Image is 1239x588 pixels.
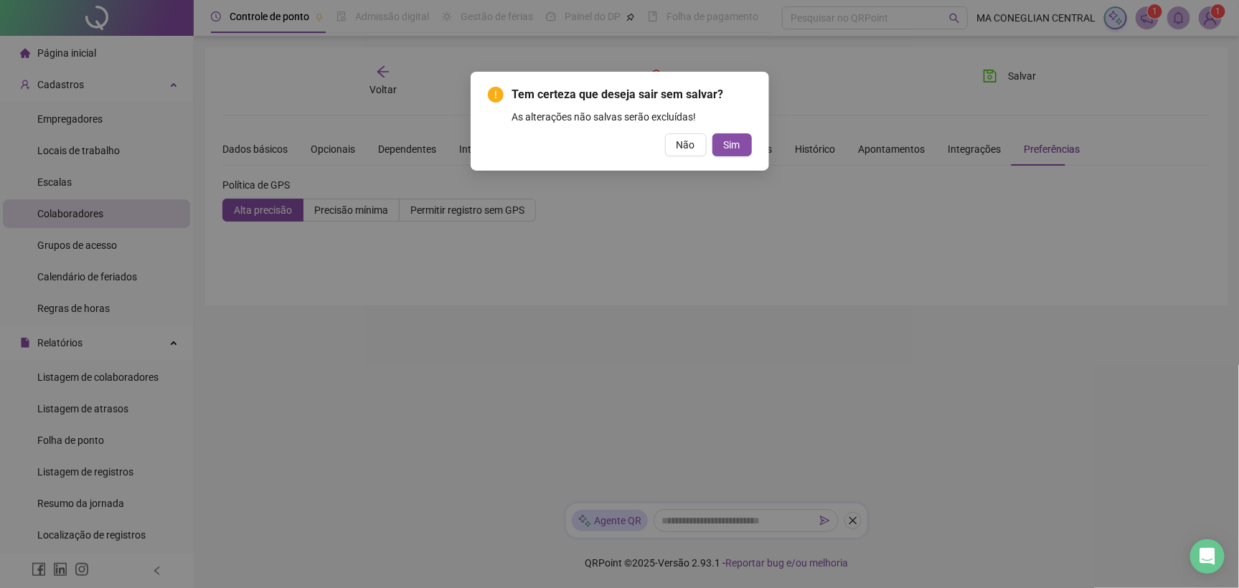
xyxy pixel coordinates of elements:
span: exclamation-circle [488,87,504,103]
span: Não [677,137,695,153]
span: Tem certeza que deseja sair sem salvar? [512,87,724,101]
button: Não [665,133,707,156]
span: As alterações não salvas serão excluídas! [512,111,697,123]
button: Sim [712,133,752,156]
div: Open Intercom Messenger [1190,539,1225,574]
span: Sim [724,137,740,153]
